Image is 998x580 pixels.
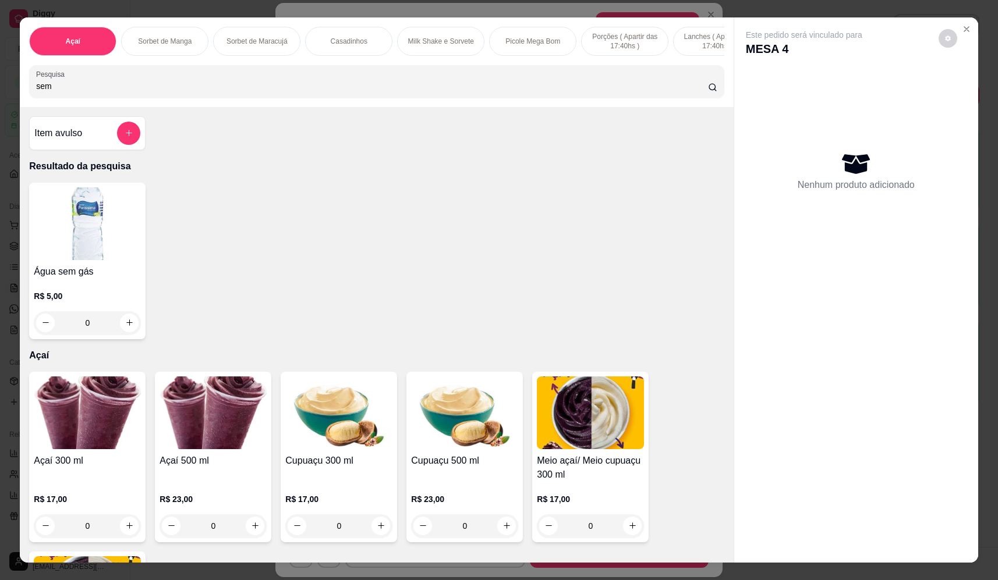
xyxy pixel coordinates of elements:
p: R$ 17,00 [34,493,141,505]
p: Picole Mega Bom [505,37,560,46]
img: product-image [411,376,518,449]
p: R$ 5,00 [34,290,141,302]
h4: Açaí 300 ml [34,454,141,468]
p: Resultado da pesquisa [29,159,724,173]
img: product-image [160,376,267,449]
input: Pesquisa [36,80,708,92]
p: Este pedido será vinculado para [746,29,862,41]
p: Sorbet de Maracujá [227,37,288,46]
button: add-separate-item [117,122,140,145]
h4: Cupuaçu 300 ml [285,454,392,468]
button: increase-product-quantity [120,314,139,332]
p: Casadinhos [331,37,367,46]
h4: Cupuaçu 500 ml [411,454,518,468]
p: R$ 23,00 [411,493,518,505]
h4: Meio açaí/ Meio cupuaçu 300 ml [537,454,644,482]
p: R$ 23,00 [160,493,267,505]
img: product-image [34,376,141,449]
h4: Água sem gás [34,265,141,279]
p: Açaí [29,348,724,362]
p: Sorbet de Manga [138,37,192,46]
p: MESA 4 [746,41,862,57]
h4: Açaí 500 ml [160,454,267,468]
p: Milk Shake e Sorvete [408,37,474,46]
button: Close [957,20,976,38]
button: decrease-product-quantity [36,314,55,332]
img: product-image [285,376,392,449]
p: R$ 17,00 [285,493,392,505]
h4: Item avulso [34,126,82,140]
p: R$ 17,00 [537,493,644,505]
button: decrease-product-quantity [939,29,957,48]
p: Lanches ( Aparitr das 17:40hs ) [683,32,751,51]
img: product-image [537,376,644,449]
label: Pesquisa [36,69,69,79]
p: Nenhum produto adicionado [798,178,915,192]
p: Porções ( Apartir das 17:40hs ) [591,32,659,51]
img: product-image [34,187,141,260]
p: Açaí [66,37,80,46]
